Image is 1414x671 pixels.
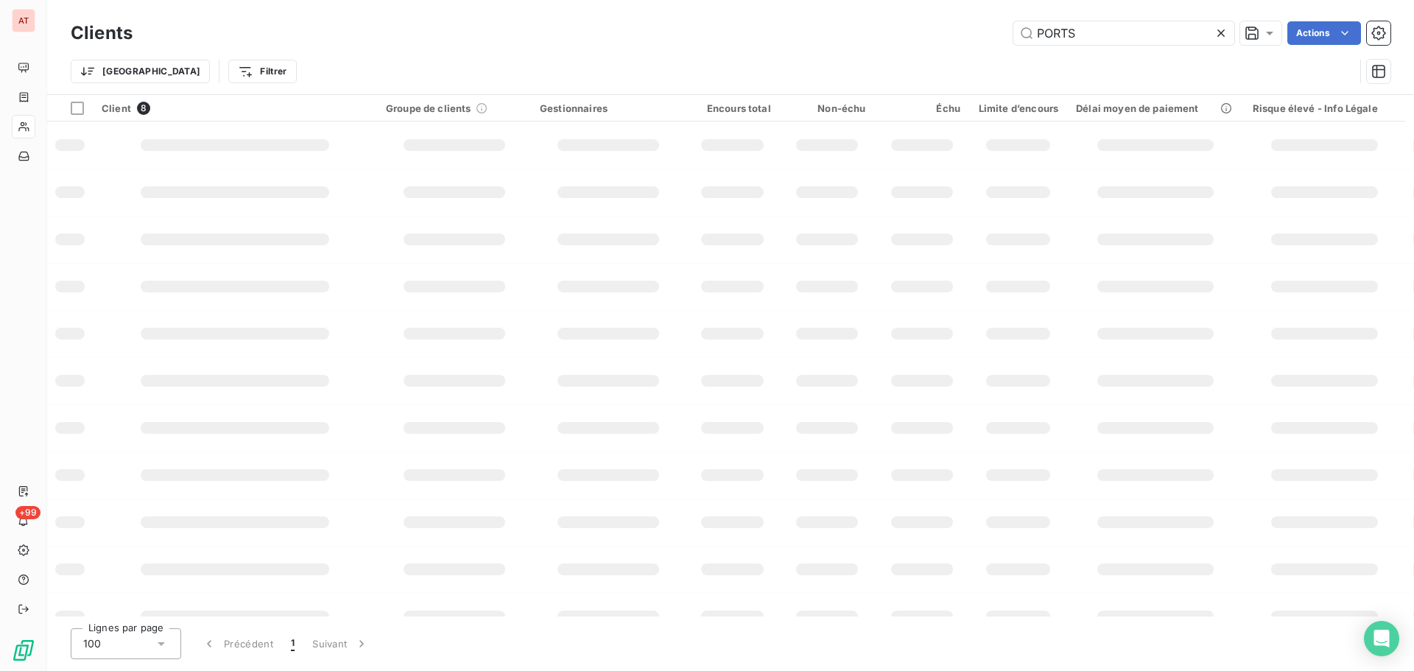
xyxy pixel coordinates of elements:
button: Filtrer [228,60,296,83]
span: +99 [15,506,41,519]
button: Suivant [303,628,378,659]
div: AT [12,9,35,32]
span: Groupe de clients [386,102,471,114]
span: 8 [137,102,150,115]
div: Limite d’encours [978,102,1058,114]
div: Encours total [694,102,771,114]
h3: Clients [71,20,133,46]
span: Client [102,102,131,114]
span: 100 [83,636,101,651]
img: Logo LeanPay [12,639,35,662]
button: Actions [1287,21,1361,45]
button: Précédent [193,628,282,659]
span: 1 [291,636,295,651]
div: Gestionnaires [540,102,676,114]
div: Échu [883,102,960,114]
div: Open Intercom Messenger [1364,621,1399,656]
input: Rechercher [1013,21,1234,45]
div: Non-échu [789,102,866,114]
button: 1 [282,628,303,659]
button: [GEOGRAPHIC_DATA] [71,60,210,83]
div: Délai moyen de paiement [1076,102,1235,114]
div: Risque élevé - Info Légale [1253,102,1396,114]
